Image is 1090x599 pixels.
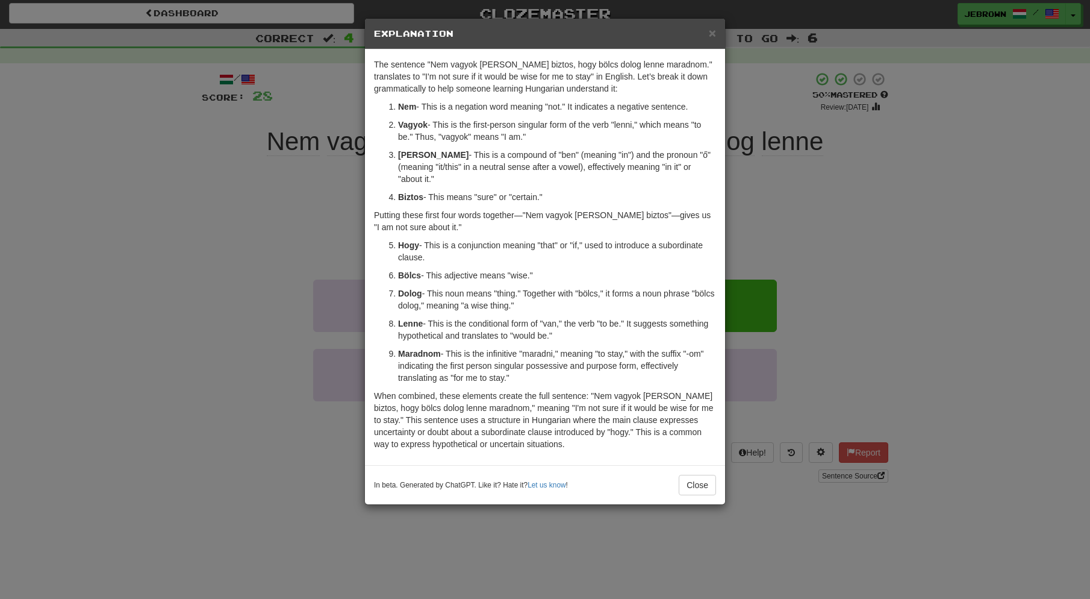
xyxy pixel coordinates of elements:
strong: Hogy [398,240,419,250]
span: × [709,26,716,40]
p: - This means "sure" or "certain." [398,191,716,203]
strong: Dolog [398,289,422,298]
small: In beta. Generated by ChatGPT. Like it? Hate it? ! [374,480,568,491]
p: - This is a negation word meaning "not." It indicates a negative sentence. [398,101,716,113]
a: Let us know [528,481,565,489]
button: Close [679,475,716,495]
p: - This is the infinitive "maradni," meaning "to stay," with the suffix "-om" indicating the first... [398,348,716,384]
p: - This adjective means "wise." [398,269,716,281]
p: - This is the first-person singular form of the verb "lenni," which means "to be." Thus, "vagyok"... [398,119,716,143]
p: - This is the conditional form of "van," the verb "to be." It suggests something hypothetical and... [398,318,716,342]
strong: Bölcs [398,271,421,280]
strong: Biztos [398,192,423,202]
strong: Vagyok [398,120,428,130]
h5: Explanation [374,28,716,40]
strong: [PERSON_NAME] [398,150,469,160]
p: Putting these first four words together—"Nem vagyok [PERSON_NAME] biztos"—gives us "I am not sure... [374,209,716,233]
p: - This is a conjunction meaning "that" or "if," used to introduce a subordinate clause. [398,239,716,263]
p: - This is a compound of "ben" (meaning "in") and the pronoun "ő" (meaning "it/this" in a neutral ... [398,149,716,185]
strong: Maradnom [398,349,441,359]
strong: Nem [398,102,416,111]
button: Close [709,27,716,39]
p: The sentence "Nem vagyok [PERSON_NAME] biztos, hogy bölcs dolog lenne maradnom." translates to "I... [374,58,716,95]
p: When combined, these elements create the full sentence: "Nem vagyok [PERSON_NAME] biztos, hogy bö... [374,390,716,450]
strong: Lenne [398,319,423,328]
p: - This noun means "thing." Together with "bölcs," it forms a noun phrase "bölcs dolog," meaning "... [398,287,716,312]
